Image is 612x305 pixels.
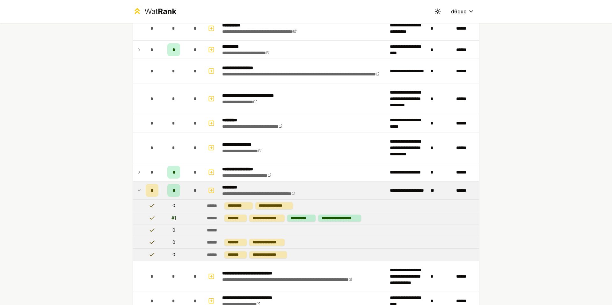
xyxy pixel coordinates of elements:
[158,7,176,16] span: Rank
[161,224,186,236] td: 0
[446,6,479,17] button: d6guo
[171,215,176,221] div: # 1
[133,6,176,17] a: WatRank
[451,8,467,15] span: d6guo
[144,6,176,17] div: Wat
[161,249,186,261] td: 0
[161,236,186,248] td: 0
[161,200,186,212] td: 0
